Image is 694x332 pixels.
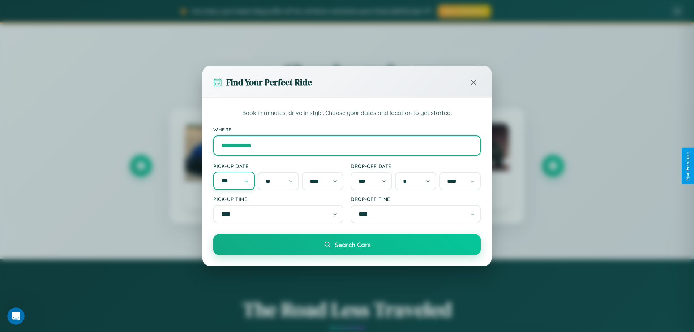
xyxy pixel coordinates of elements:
[213,163,343,169] label: Pick-up Date
[213,126,481,133] label: Where
[335,241,370,249] span: Search Cars
[351,163,481,169] label: Drop-off Date
[213,234,481,255] button: Search Cars
[351,196,481,202] label: Drop-off Time
[213,108,481,118] p: Book in minutes, drive in style. Choose your dates and location to get started.
[213,196,343,202] label: Pick-up Time
[226,76,312,88] h3: Find Your Perfect Ride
